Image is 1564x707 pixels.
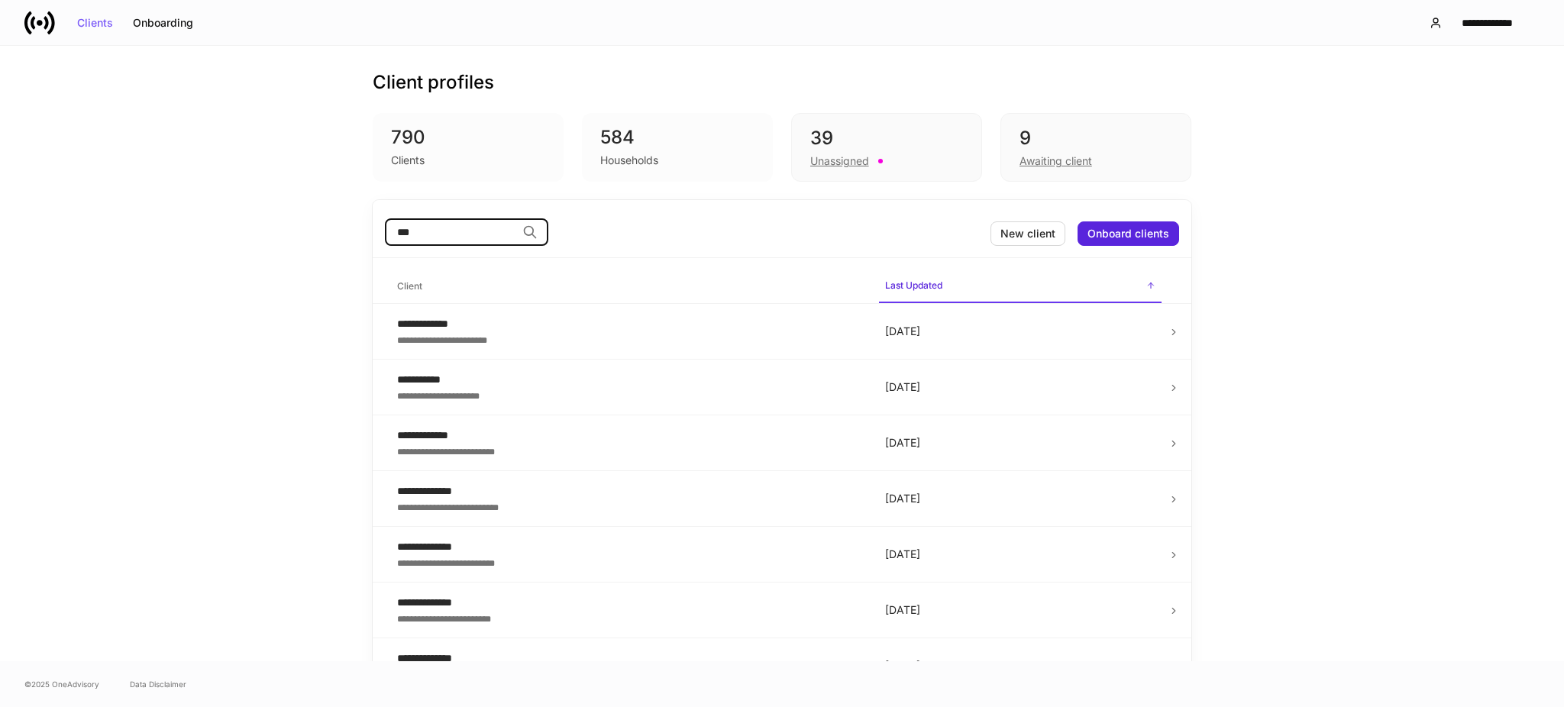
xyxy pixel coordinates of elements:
div: 39Unassigned [791,113,982,182]
h6: Last Updated [885,278,942,292]
div: Clients [77,18,113,28]
div: Awaiting client [1020,153,1092,169]
div: 584 [600,125,755,150]
p: [DATE] [885,379,1155,395]
div: 790 [391,125,545,150]
button: New client [990,221,1065,246]
span: Client [391,271,867,302]
h6: Client [397,279,422,293]
div: Households [600,153,658,168]
div: 9Awaiting client [1000,113,1191,182]
p: [DATE] [885,435,1155,450]
div: Clients [391,153,425,168]
p: [DATE] [885,491,1155,506]
div: New client [1000,228,1055,239]
p: [DATE] [885,658,1155,673]
p: [DATE] [885,602,1155,618]
a: Data Disclaimer [130,678,186,690]
div: Onboarding [133,18,193,28]
button: Onboarding [123,11,203,35]
button: Clients [67,11,123,35]
div: Unassigned [810,153,869,169]
span: Last Updated [879,270,1162,303]
span: © 2025 OneAdvisory [24,678,99,690]
div: 9 [1020,126,1172,150]
button: Onboard clients [1078,221,1179,246]
p: [DATE] [885,324,1155,339]
div: Onboard clients [1087,228,1169,239]
div: 39 [810,126,963,150]
p: [DATE] [885,547,1155,562]
h3: Client profiles [373,70,494,95]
